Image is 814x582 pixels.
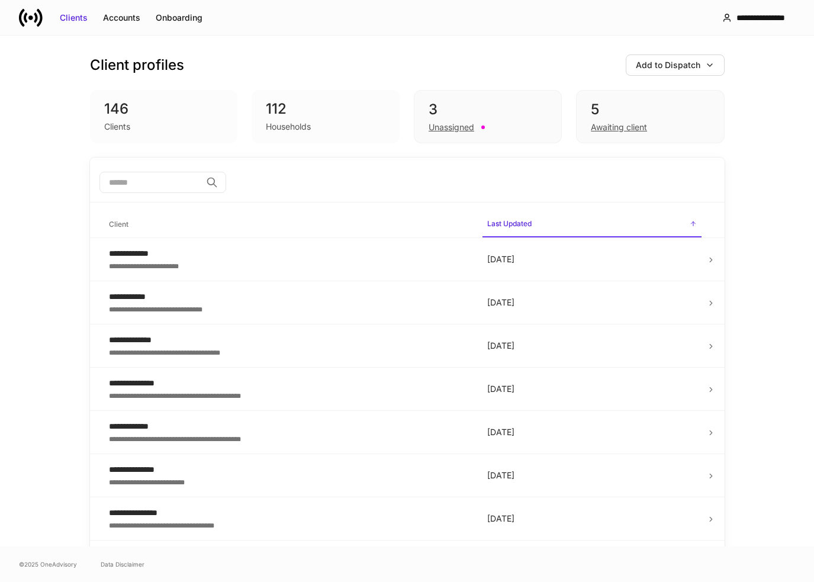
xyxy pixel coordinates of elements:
[487,253,697,265] p: [DATE]
[626,54,725,76] button: Add to Dispatch
[156,12,202,24] div: Onboarding
[487,426,697,438] p: [DATE]
[636,59,700,71] div: Add to Dispatch
[60,12,88,24] div: Clients
[576,90,724,143] div: 5Awaiting client
[90,56,184,75] h3: Client profiles
[266,121,311,133] div: Households
[429,100,547,119] div: 3
[482,212,702,237] span: Last Updated
[148,8,210,27] button: Onboarding
[487,383,697,395] p: [DATE]
[109,218,128,230] h6: Client
[95,8,148,27] button: Accounts
[104,121,130,133] div: Clients
[487,297,697,308] p: [DATE]
[591,121,647,133] div: Awaiting client
[103,12,140,24] div: Accounts
[104,99,224,118] div: 146
[487,340,697,352] p: [DATE]
[591,100,709,119] div: 5
[429,121,474,133] div: Unassigned
[52,8,95,27] button: Clients
[487,470,697,481] p: [DATE]
[414,90,562,143] div: 3Unassigned
[104,213,473,237] span: Client
[487,218,532,229] h6: Last Updated
[19,560,77,569] span: © 2025 OneAdvisory
[101,560,144,569] a: Data Disclaimer
[487,513,697,525] p: [DATE]
[266,99,385,118] div: 112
